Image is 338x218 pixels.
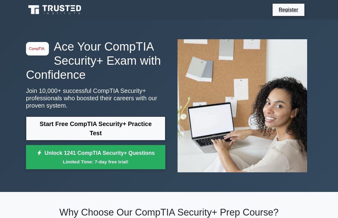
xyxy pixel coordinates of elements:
a: Start Free CompTIA Security+ Practice Test [26,117,165,140]
a: Unlock 1241 CompTIA Security+ QuestionsLimited Time: 7-day free trial! [26,145,165,170]
a: Register [275,6,302,13]
h2: Why Choose Our CompTIA Security+ Prep Course? [26,207,312,218]
h1: Ace Your CompTIA Security+ Exam with Confidence [26,40,165,82]
small: Limited Time: 7-day free trial! [34,158,158,165]
p: Join 10,000+ successful CompTIA Security+ professionals who boosted their careers with our proven... [26,87,165,109]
